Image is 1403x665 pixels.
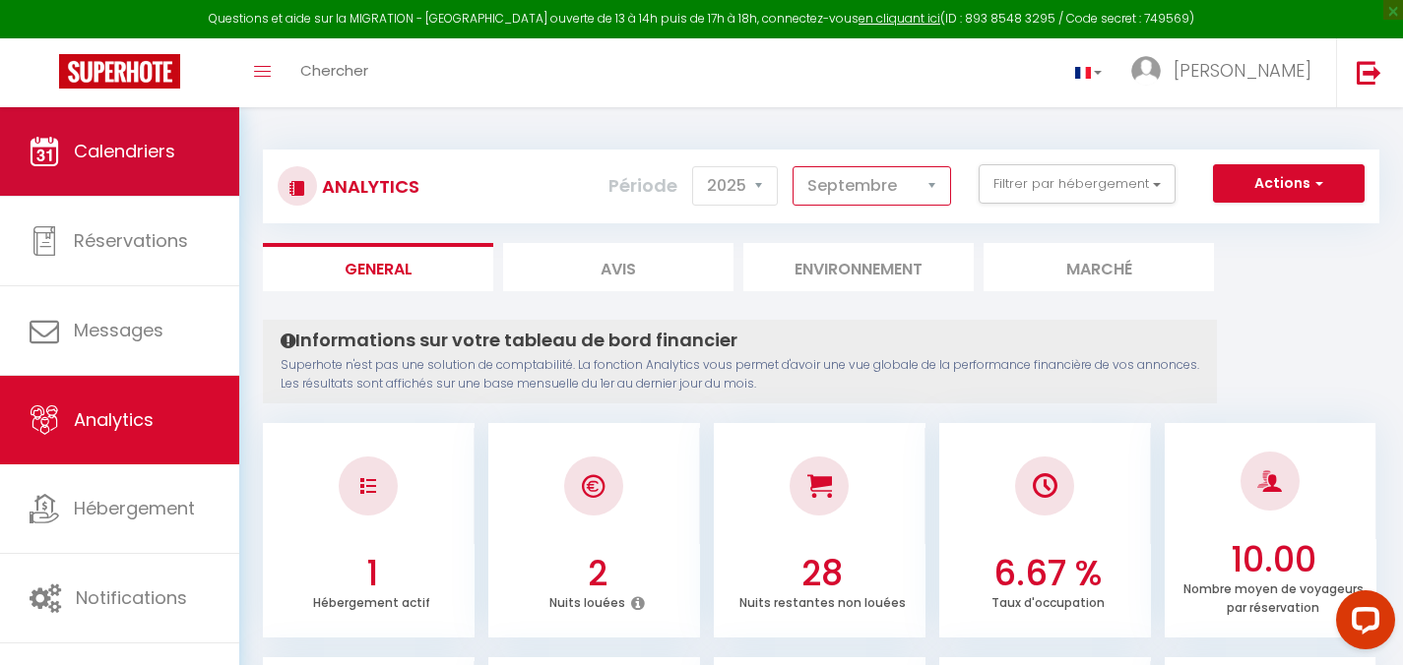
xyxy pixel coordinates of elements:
span: Analytics [74,407,154,432]
button: Actions [1213,164,1365,204]
p: Nuits restantes non louées [739,590,906,611]
h3: 28 [725,553,922,594]
img: Super Booking [59,54,180,89]
p: Nombre moyen de voyageurs par réservation [1183,576,1364,616]
img: NO IMAGE [360,478,376,494]
a: ... [PERSON_NAME] [1116,38,1336,107]
a: en cliquant ici [859,10,940,27]
li: Avis [503,243,733,291]
h4: Informations sur votre tableau de bord financier [281,330,1199,351]
button: Filtrer par hébergement [979,164,1176,204]
span: Notifications [76,585,187,610]
h3: 1 [274,553,471,594]
span: Messages [74,318,163,342]
p: Taux d'occupation [991,590,1105,611]
iframe: LiveChat chat widget [1320,582,1403,665]
img: logout [1357,60,1381,85]
li: General [263,243,493,291]
span: Hébergement [74,496,195,520]
li: Environnement [743,243,974,291]
p: Superhote n'est pas une solution de comptabilité. La fonction Analytics vous permet d'avoir une v... [281,356,1199,393]
a: Chercher [286,38,383,107]
span: Réservations [74,228,188,253]
h3: 6.67 % [950,553,1147,594]
span: Calendriers [74,139,175,163]
span: [PERSON_NAME] [1174,58,1311,83]
p: Nuits louées [549,590,625,611]
span: Chercher [300,60,368,81]
h3: Analytics [317,164,419,209]
li: Marché [984,243,1214,291]
img: ... [1131,56,1161,86]
h3: 2 [499,553,696,594]
h3: 10.00 [1176,539,1372,580]
p: Hébergement actif [313,590,430,611]
label: Période [608,164,677,208]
